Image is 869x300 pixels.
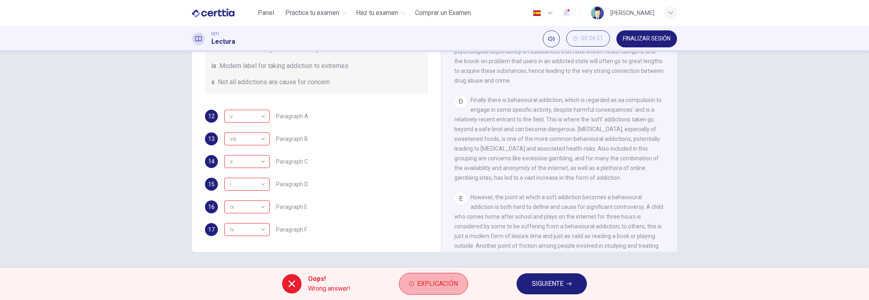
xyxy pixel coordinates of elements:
[454,97,662,181] span: Finally there is behavioural addiction, which is regarded as aa compulsion to engage in some spec...
[224,132,270,145] div: x
[224,200,270,213] div: v
[353,6,409,20] button: Haz tu examen
[208,227,215,232] span: 17
[224,128,267,151] div: viii
[308,274,350,284] span: Oops!
[211,37,235,47] h1: Lectura
[454,95,467,108] div: D
[532,278,563,289] span: SIGUIENTE
[276,204,308,210] span: Paragraph E
[224,173,267,196] div: i
[276,181,308,187] span: Paragraph D
[616,30,677,47] button: FINALIZAR SESIÓN
[276,227,307,232] span: Paragraph F
[276,113,308,119] span: Paragraph A
[192,5,234,21] img: CERTTIA logo
[412,6,474,20] button: Comprar un Examen
[208,159,215,164] span: 14
[623,36,671,42] span: FINALIZAR SESIÓN
[566,30,610,47] div: Ocultar
[218,77,330,87] span: Not all addictions are cause for concern
[454,192,467,205] div: E
[417,278,458,289] span: Explicación
[224,196,267,219] div: ix
[219,61,348,71] span: Modern label for taking addiction to extremes
[566,30,610,47] button: 00:24:51
[192,5,253,21] a: CERTTIA logo
[581,35,603,42] span: 00:24:51
[591,6,604,19] img: Profile picture
[224,223,270,236] div: i
[276,159,308,164] span: Paragraph C
[224,150,267,173] div: x
[211,61,216,71] span: ix
[285,8,339,18] span: Practica tu examen
[208,136,215,142] span: 13
[258,8,274,18] span: Panel
[399,273,468,295] button: Explicación
[454,194,663,278] span: However, the point at which a soft addiction becomes a behavioural addiction is both hard to defi...
[208,181,215,187] span: 15
[308,284,350,294] span: Wrong answer!
[208,113,215,119] span: 12
[211,77,215,87] span: x
[208,204,215,210] span: 16
[224,110,270,123] div: viii
[224,218,267,241] div: iv
[532,10,542,16] img: es
[543,30,560,47] div: Silenciar
[610,8,654,18] div: [PERSON_NAME]
[211,31,219,37] span: CET1
[282,6,350,20] button: Practica tu examen
[224,178,270,191] div: ix
[415,8,471,18] span: Comprar un Examen
[356,8,398,18] span: Haz tu examen
[253,6,279,20] button: Panel
[517,273,587,294] button: SIGUIENTE
[224,155,270,168] div: iii
[224,105,267,128] div: v
[276,136,308,142] span: Paragraph B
